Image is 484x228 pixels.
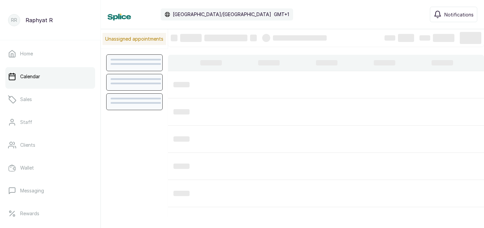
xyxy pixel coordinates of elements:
[103,33,166,45] p: Unassigned appointments
[5,44,95,63] a: Home
[5,90,95,109] a: Sales
[20,142,35,148] p: Clients
[5,158,95,177] a: Wallet
[444,11,474,18] span: Notifications
[5,181,95,200] a: Messaging
[430,7,477,22] button: Notifications
[20,119,32,126] p: Staff
[20,187,44,194] p: Messaging
[26,16,53,24] p: Raphyat R
[5,67,95,86] a: Calendar
[20,73,40,80] p: Calendar
[20,165,34,171] p: Wallet
[5,136,95,154] a: Clients
[11,17,17,24] p: RR
[20,210,39,217] p: Rewards
[20,50,33,57] p: Home
[20,96,32,103] p: Sales
[5,113,95,132] a: Staff
[173,11,271,18] p: [GEOGRAPHIC_DATA]/[GEOGRAPHIC_DATA]
[5,204,95,223] a: Rewards
[274,11,289,18] p: GMT+1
